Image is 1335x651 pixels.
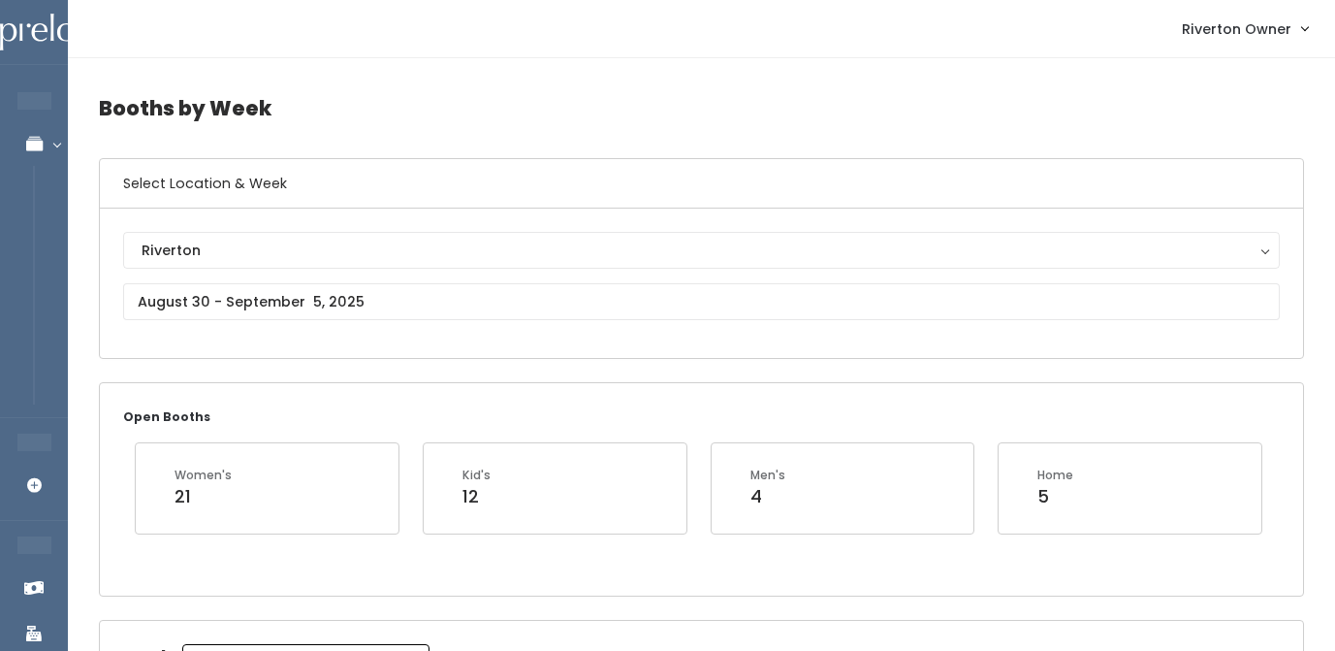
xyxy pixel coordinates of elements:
a: Riverton Owner [1162,8,1327,49]
small: Open Booths [123,408,210,425]
div: Women's [175,467,232,484]
h6: Select Location & Week [100,159,1303,209]
h4: Booths by Week [99,81,1304,135]
div: 5 [1037,484,1073,509]
button: Riverton [123,232,1280,269]
span: Riverton Owner [1182,18,1291,40]
input: August 30 - September 5, 2025 [123,283,1280,320]
div: 12 [462,484,491,509]
div: Home [1037,467,1073,484]
div: Kid's [462,467,491,484]
div: 21 [175,484,232,509]
div: Men's [750,467,785,484]
div: 4 [750,484,785,509]
div: Riverton [142,240,1261,261]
